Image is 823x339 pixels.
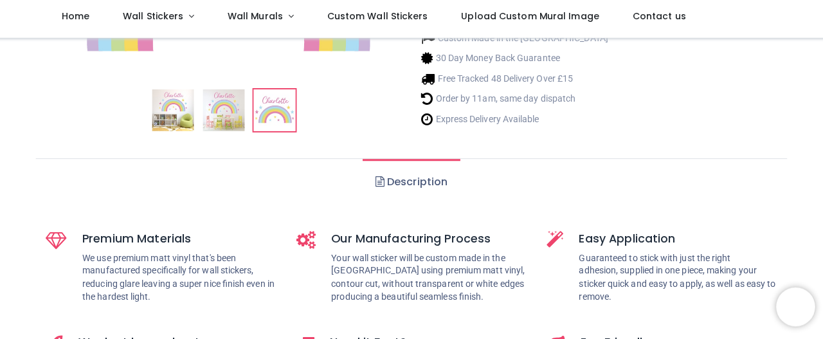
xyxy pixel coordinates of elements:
li: Order by 11am, same day dispatch [421,95,606,108]
img: WS-57870-03 [255,92,296,133]
li: Custom Made in the [GEOGRAPHIC_DATA] [421,35,606,48]
span: Upload Custom Mural Image [460,14,597,26]
h5: Easy Application [577,232,772,248]
span: Home [66,14,94,26]
h5: Our Manufacturing Process [332,232,525,248]
li: Free Tracked 48 Delivery Over £15 [421,75,606,88]
iframe: Brevo live chat [772,288,810,326]
li: 30 Day Money Back Guarantee [421,55,606,68]
h5: Premium Materials [86,232,278,248]
span: Contact us [630,14,683,26]
span: Wall Murals [230,14,284,26]
span: Custom Wall Stickers [328,14,428,26]
a: Description [363,161,459,206]
img: Personalised Name Rainbow & Stars Wall Sticker [155,92,196,133]
li: Express Delivery Available [421,115,606,128]
img: WS-57870-02 [205,92,246,133]
span: Wall Stickers [127,14,186,26]
p: Your wall sticker will be custom made in the [GEOGRAPHIC_DATA] using premium matt vinyl, contour ... [332,253,525,303]
p: We use premium matt vinyl that's been manufactured specifically for wall stickers, reducing glare... [86,253,278,303]
p: Guaranteed to stick with just the right adhesion, supplied in one piece, making your sticker quic... [577,253,772,303]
